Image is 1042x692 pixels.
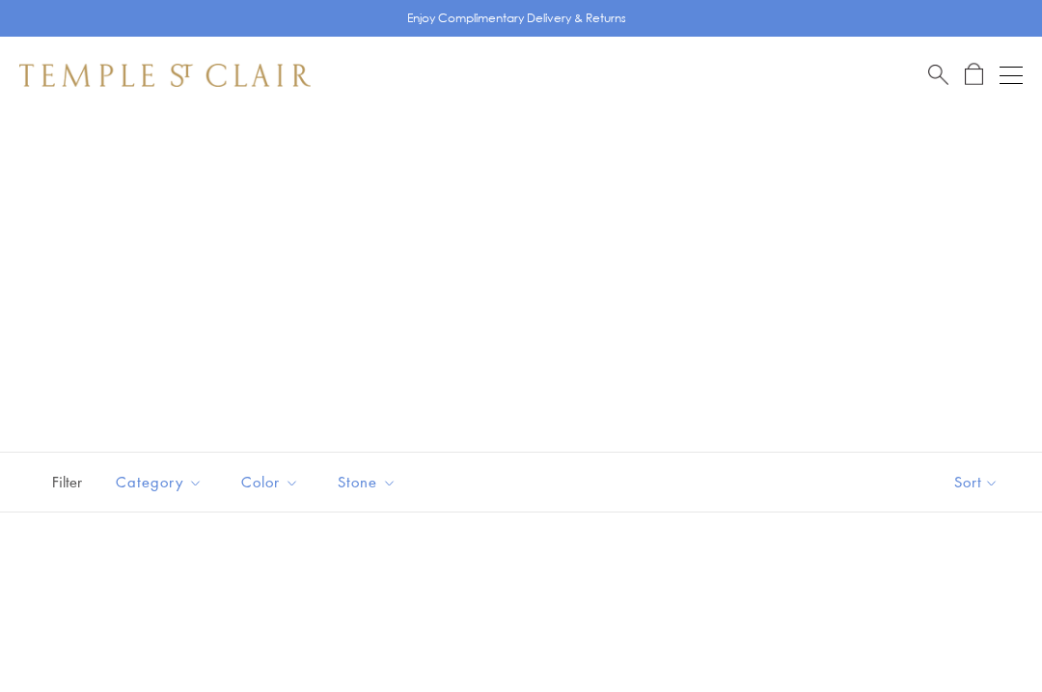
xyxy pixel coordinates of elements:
button: Color [227,460,314,504]
span: Color [232,470,314,494]
button: Category [101,460,217,504]
button: Stone [323,460,411,504]
iframe: Gorgias live chat messenger [946,601,1023,673]
img: Temple St. Clair [19,64,311,87]
span: Stone [328,470,411,494]
span: Category [106,470,217,494]
p: Enjoy Complimentary Delivery & Returns [407,9,626,28]
a: Search [928,63,948,87]
a: Open Shopping Bag [965,63,983,87]
button: Show sort by [911,453,1042,512]
button: Open navigation [1000,64,1023,87]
